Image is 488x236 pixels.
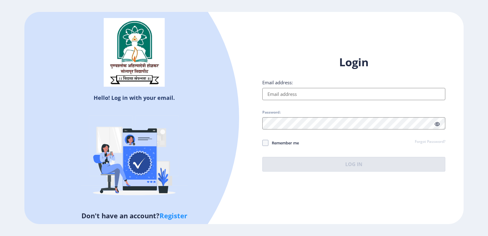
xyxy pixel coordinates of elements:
[268,139,299,147] span: Remember me
[81,104,188,211] img: Verified-rafiki.svg
[29,211,239,220] h5: Don't have an account?
[262,79,293,85] label: Email address:
[415,139,445,145] a: Forgot Password?
[262,110,281,115] label: Password:
[262,55,445,70] h1: Login
[262,88,445,100] input: Email address
[160,211,187,220] a: Register
[104,18,165,87] img: sulogo.png
[262,157,445,172] button: Log In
